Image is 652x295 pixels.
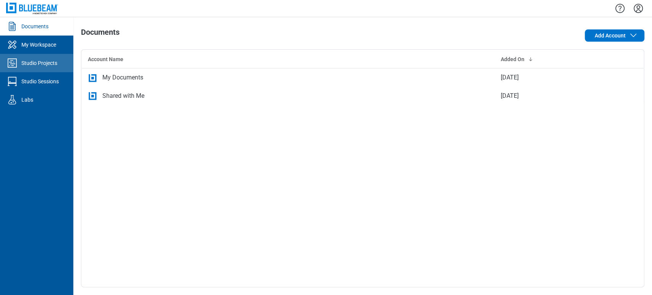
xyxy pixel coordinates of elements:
div: Labs [21,96,33,104]
div: Added On [501,55,601,63]
button: Add Account [585,29,644,42]
img: Bluebeam, Inc. [6,3,58,14]
div: Studio Sessions [21,78,59,85]
div: Shared with Me [102,91,144,100]
div: Account Name [88,55,489,63]
table: bb-data-table [81,50,644,105]
div: Documents [21,23,49,30]
button: Settings [632,2,644,15]
div: Studio Projects [21,59,57,67]
svg: Studio Sessions [6,75,18,88]
div: My Workspace [21,41,56,49]
span: Add Account [594,32,626,39]
td: [DATE] [495,87,607,105]
h1: Documents [81,28,120,40]
svg: Studio Projects [6,57,18,69]
svg: My Workspace [6,39,18,51]
svg: Documents [6,20,18,32]
div: My Documents [102,73,143,82]
svg: Labs [6,94,18,106]
td: [DATE] [495,68,607,87]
